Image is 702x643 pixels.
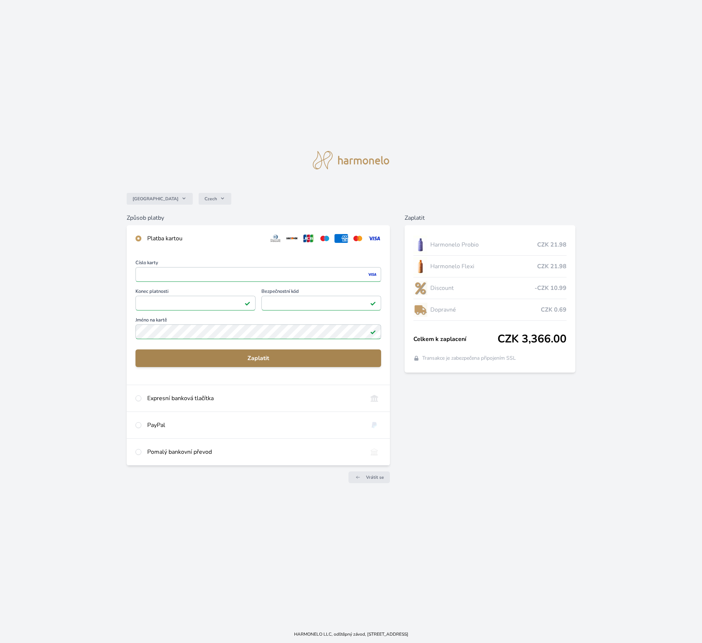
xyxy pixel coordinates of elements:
[370,329,376,335] img: Platné pole
[147,421,362,430] div: PayPal
[245,300,250,306] img: Platné pole
[368,448,381,456] img: bankTransfer_IBAN.svg
[313,151,389,169] img: logo.svg
[430,284,535,292] span: Discount
[370,300,376,306] img: Platné pole
[537,262,567,271] span: CZK 21.98
[199,193,231,205] button: Czech
[537,240,567,249] span: CZK 21.98
[135,318,381,324] span: Jméno na kartě
[135,324,381,339] input: Jméno na kartěPlatné pole
[127,213,390,222] h6: Způsob platby
[430,240,537,249] span: Harmonelo Probio
[535,284,567,292] span: -CZK 10.99
[368,394,381,403] img: onlineBanking_CZ.svg
[302,234,315,243] img: jcb.svg
[205,196,217,202] span: Czech
[367,271,377,278] img: visa
[430,262,537,271] span: Harmonelo Flexi
[147,234,263,243] div: Platba kartou
[413,335,497,344] span: Celkem k zaplacení
[368,421,381,430] img: paypal.svg
[368,234,381,243] img: visa.svg
[265,298,378,308] iframe: Iframe pro bezpečnostní kód
[413,279,427,297] img: discount-lo.png
[242,300,252,306] img: Konec platnosti
[497,333,567,346] span: CZK 3,366.00
[413,257,427,276] img: CLEAN_FLEXI_se_stinem_x-hi_(1)-lo.jpg
[139,298,252,308] iframe: Iframe pro datum vypršení platnosti
[285,234,299,243] img: discover.svg
[261,289,381,296] span: Bezpečnostní kód
[135,349,381,367] button: Zaplatit
[430,305,541,314] span: Dopravné
[135,261,381,267] span: Číslo karty
[269,234,282,243] img: diners.svg
[422,355,516,362] span: Transakce je zabezpečena připojením SSL
[139,269,378,280] iframe: Iframe pro číslo karty
[413,301,427,319] img: delivery-lo.png
[334,234,348,243] img: amex.svg
[135,289,255,296] span: Konec platnosti
[133,196,178,202] span: [GEOGRAPHIC_DATA]
[405,213,575,222] h6: Zaplatit
[141,354,375,363] span: Zaplatit
[348,471,390,483] a: Vrátit se
[366,474,384,480] span: Vrátit se
[413,236,427,254] img: CLEAN_PROBIO_se_stinem_x-lo.jpg
[147,448,362,456] div: Pomalý bankovní převod
[147,394,362,403] div: Expresní banková tlačítka
[318,234,332,243] img: maestro.svg
[351,234,365,243] img: mc.svg
[127,193,193,205] button: [GEOGRAPHIC_DATA]
[541,305,567,314] span: CZK 0.69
